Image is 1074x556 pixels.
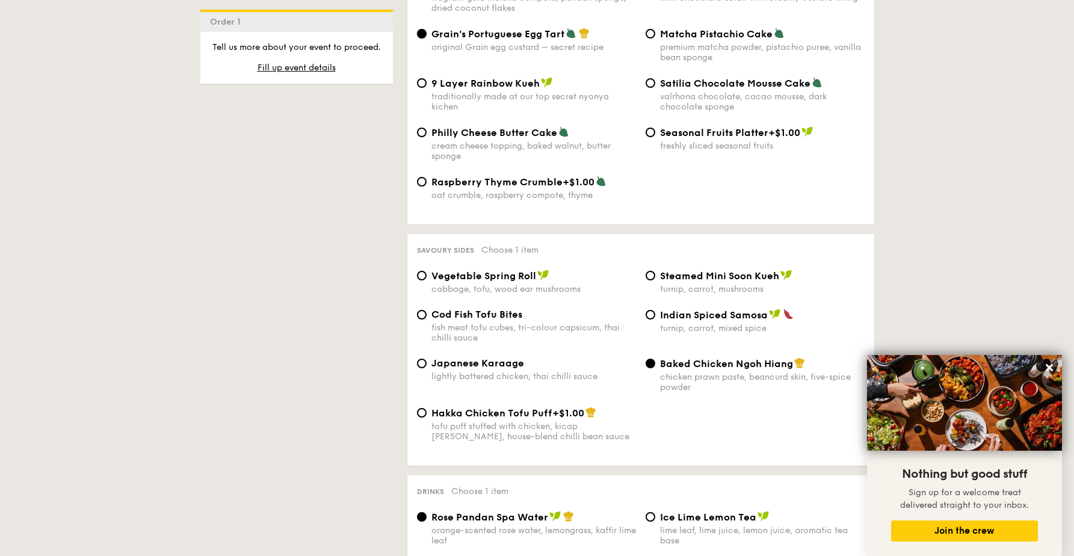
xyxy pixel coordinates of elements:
[646,29,655,39] input: Matcha Pistachio Cakepremium matcha powder, pistachio puree, vanilla bean sponge
[431,91,636,112] div: traditionally made at our top secret nyonya kichen
[646,271,655,280] input: Steamed Mini Soon Kuehturnip, carrot, mushrooms
[417,29,427,39] input: Grain's Portuguese Egg Tartoriginal Grain egg custard – secret recipe
[417,310,427,320] input: Cod Fish Tofu Bitesfish meat tofu cubes, tri-colour capsicum, thai chilli sauce
[558,126,569,137] img: icon-vegetarian.fe4039eb.svg
[646,512,655,522] input: Ice Lime Lemon Tealime leaf, lime juice, lemon juice, aromatic tea base
[660,511,756,523] span: Ice Lime Lemon Tea
[660,309,768,321] span: Indian Spiced Samosa
[660,28,773,40] span: Matcha Pistachio Cake
[417,408,427,418] input: Hakka Chicken Tofu Puff+$1.00tofu puff stuffed with chicken, kicap [PERSON_NAME], house-blend chi...
[660,91,865,112] div: valrhona chocolate, cacao mousse, dark chocolate sponge
[758,511,770,522] img: icon-vegan.f8ff3823.svg
[769,309,781,320] img: icon-vegan.f8ff3823.svg
[891,520,1038,542] button: Join the crew
[646,310,655,320] input: Indian Spiced Samosaturnip, carrot, mixed spice
[660,270,779,282] span: Steamed Mini Soon Kueh
[431,127,557,138] span: Philly Cheese Butter Cake
[417,271,427,280] input: Vegetable Spring Rollcabbage, tofu, wood ear mushrooms
[549,511,561,522] img: icon-vegan.f8ff3823.svg
[660,323,865,333] div: turnip, carrot, mixed spice
[431,421,636,442] div: tofu puff stuffed with chicken, kicap [PERSON_NAME], house-blend chilli bean sauce
[902,467,1027,481] span: Nothing but good stuff
[660,127,768,138] span: Seasonal Fruits Platter
[646,78,655,88] input: Satilia Chocolate Mousse Cakevalrhona chocolate, cacao mousse, dark chocolate sponge
[481,245,539,255] span: Choose 1 item
[431,176,563,188] span: Raspberry Thyme Crumble
[417,78,427,88] input: 9 Layer Rainbow Kuehtraditionally made at our top secret nyonya kichen
[431,525,636,546] div: orange-scented rose water, lemongrass, kaffir lime leaf
[431,141,636,161] div: cream cheese topping, baked walnut, butter sponge
[660,42,865,63] div: premium matcha powder, pistachio puree, vanilla bean sponge
[431,270,536,282] span: Vegetable Spring Roll
[431,511,548,523] span: Rose Pandan Spa Water
[646,359,655,368] input: Baked Chicken Ngoh Hiangchicken prawn paste, beancurd skin, five-spice powder
[431,28,564,40] span: Grain's Portuguese Egg Tart
[900,487,1029,510] span: Sign up for a welcome treat delivered straight to your inbox.
[417,177,427,187] input: Raspberry Thyme Crumble+$1.00oat crumble, raspberry compote, thyme
[417,128,427,137] input: Philly Cheese Butter Cakecream cheese topping, baked walnut, butter sponge
[537,270,549,280] img: icon-vegan.f8ff3823.svg
[431,78,540,89] span: 9 Layer Rainbow Kueh
[431,309,522,320] span: Cod Fish Tofu Bites
[579,28,590,39] img: icon-chef-hat.a58ddaea.svg
[801,126,813,137] img: icon-vegan.f8ff3823.svg
[780,270,792,280] img: icon-vegan.f8ff3823.svg
[431,284,636,294] div: cabbage, tofu, wood ear mushrooms
[417,487,444,496] span: Drinks
[585,407,596,418] img: icon-chef-hat.a58ddaea.svg
[417,246,474,255] span: Savoury sides
[210,17,245,27] span: Order 1
[867,355,1062,451] img: DSC07876-Edit02-Large.jpeg
[660,525,865,546] div: lime leaf, lime juice, lemon juice, aromatic tea base
[451,486,508,496] span: Choose 1 item
[596,176,606,187] img: icon-vegetarian.fe4039eb.svg
[552,407,584,419] span: +$1.00
[563,511,574,522] img: icon-chef-hat.a58ddaea.svg
[417,512,427,522] input: Rose Pandan Spa Waterorange-scented rose water, lemongrass, kaffir lime leaf
[210,42,383,54] p: Tell us more about your event to proceed.
[563,176,594,188] span: +$1.00
[660,284,865,294] div: turnip, carrot, mushrooms
[541,77,553,88] img: icon-vegan.f8ff3823.svg
[794,357,805,368] img: icon-chef-hat.a58ddaea.svg
[431,371,636,381] div: lightly battered chicken, thai chilli sauce
[431,323,636,343] div: fish meat tofu cubes, tri-colour capsicum, thai chilli sauce
[660,78,810,89] span: Satilia Chocolate Mousse Cake
[431,190,636,200] div: oat crumble, raspberry compote, thyme
[431,407,552,419] span: Hakka Chicken Tofu Puff
[566,28,576,39] img: icon-vegetarian.fe4039eb.svg
[774,28,785,39] img: icon-vegetarian.fe4039eb.svg
[417,359,427,368] input: Japanese Karaagelightly battered chicken, thai chilli sauce
[660,141,865,151] div: freshly sliced seasonal fruits
[431,357,524,369] span: Japanese Karaage
[258,63,336,73] span: Fill up event details
[646,128,655,137] input: Seasonal Fruits Platter+$1.00freshly sliced seasonal fruits
[660,358,793,369] span: Baked Chicken Ngoh Hiang
[660,372,865,392] div: chicken prawn paste, beancurd skin, five-spice powder
[431,42,636,52] div: original Grain egg custard – secret recipe
[783,309,794,320] img: icon-spicy.37a8142b.svg
[1040,358,1059,377] button: Close
[812,77,822,88] img: icon-vegetarian.fe4039eb.svg
[768,127,800,138] span: +$1.00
